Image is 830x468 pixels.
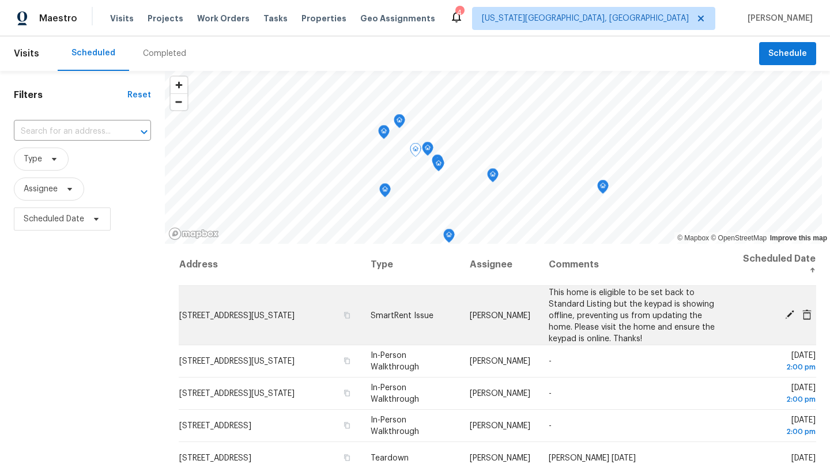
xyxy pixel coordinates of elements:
span: Geo Assignments [360,13,435,24]
span: This home is eligible to be set back to Standard Listing but the keypad is showing offline, preve... [549,288,715,342]
div: Map marker [379,183,391,201]
div: Map marker [410,143,421,161]
span: Properties [301,13,346,24]
button: Copy Address [342,420,352,431]
span: Edit [781,310,798,320]
span: Cancel [798,310,816,320]
span: [US_STATE][GEOGRAPHIC_DATA], [GEOGRAPHIC_DATA] [482,13,689,24]
a: OpenStreetMap [711,234,767,242]
span: Tasks [263,14,288,22]
span: - [549,390,552,398]
th: Comments [539,244,731,286]
div: Map marker [487,168,499,186]
th: Scheduled Date ↑ [731,244,816,286]
span: Maestro [39,13,77,24]
th: Assignee [461,244,539,286]
input: Search for an address... [14,123,119,141]
span: - [549,357,552,365]
span: [DATE] [740,416,816,437]
button: Copy Address [342,310,352,320]
button: Copy Address [342,452,352,463]
span: Visits [14,41,39,66]
div: Map marker [597,180,609,198]
canvas: Map [165,71,822,244]
a: Mapbox [677,234,709,242]
span: Assignee [24,183,58,195]
span: Scheduled Date [24,213,84,225]
span: Zoom out [171,94,187,110]
th: Address [179,244,361,286]
h1: Filters [14,89,127,101]
div: Scheduled [71,47,115,59]
span: [PERSON_NAME] [470,390,530,398]
div: 4 [455,7,463,18]
div: Reset [127,89,151,101]
span: In-Person Walkthrough [371,416,419,436]
span: [PERSON_NAME] [470,454,530,462]
div: Map marker [422,142,433,160]
a: Mapbox homepage [168,227,219,240]
span: [PERSON_NAME] [470,357,530,365]
button: Zoom out [171,93,187,110]
a: Improve this map [770,234,827,242]
span: In-Person Walkthrough [371,384,419,403]
span: Type [24,153,42,165]
th: Type [361,244,461,286]
div: Completed [143,48,186,59]
div: 2:00 pm [740,394,816,405]
div: Map marker [443,229,455,247]
span: [STREET_ADDRESS][US_STATE] [179,357,295,365]
span: Teardown [371,454,409,462]
button: Copy Address [342,356,352,366]
span: - [549,422,552,430]
span: [DATE] [791,454,816,462]
div: 2:00 pm [740,426,816,437]
span: [DATE] [740,384,816,405]
span: [PERSON_NAME] [470,422,530,430]
span: Work Orders [197,13,250,24]
span: [STREET_ADDRESS][US_STATE] [179,390,295,398]
span: Schedule [768,47,807,61]
span: [DATE] [740,352,816,373]
span: [PERSON_NAME] [470,311,530,319]
div: Map marker [378,125,390,143]
span: SmartRent Issue [371,311,433,319]
button: Schedule [759,42,816,66]
span: In-Person Walkthrough [371,352,419,371]
span: [PERSON_NAME] [743,13,813,24]
div: Map marker [433,157,444,175]
span: [STREET_ADDRESS][US_STATE] [179,311,295,319]
div: 2:00 pm [740,361,816,373]
div: Map marker [432,154,443,172]
span: [STREET_ADDRESS] [179,454,251,462]
button: Open [136,124,152,140]
span: Visits [110,13,134,24]
button: Copy Address [342,388,352,398]
span: [PERSON_NAME] [DATE] [549,454,636,462]
span: [STREET_ADDRESS] [179,422,251,430]
span: Projects [148,13,183,24]
button: Zoom in [171,77,187,93]
div: Map marker [394,114,405,132]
